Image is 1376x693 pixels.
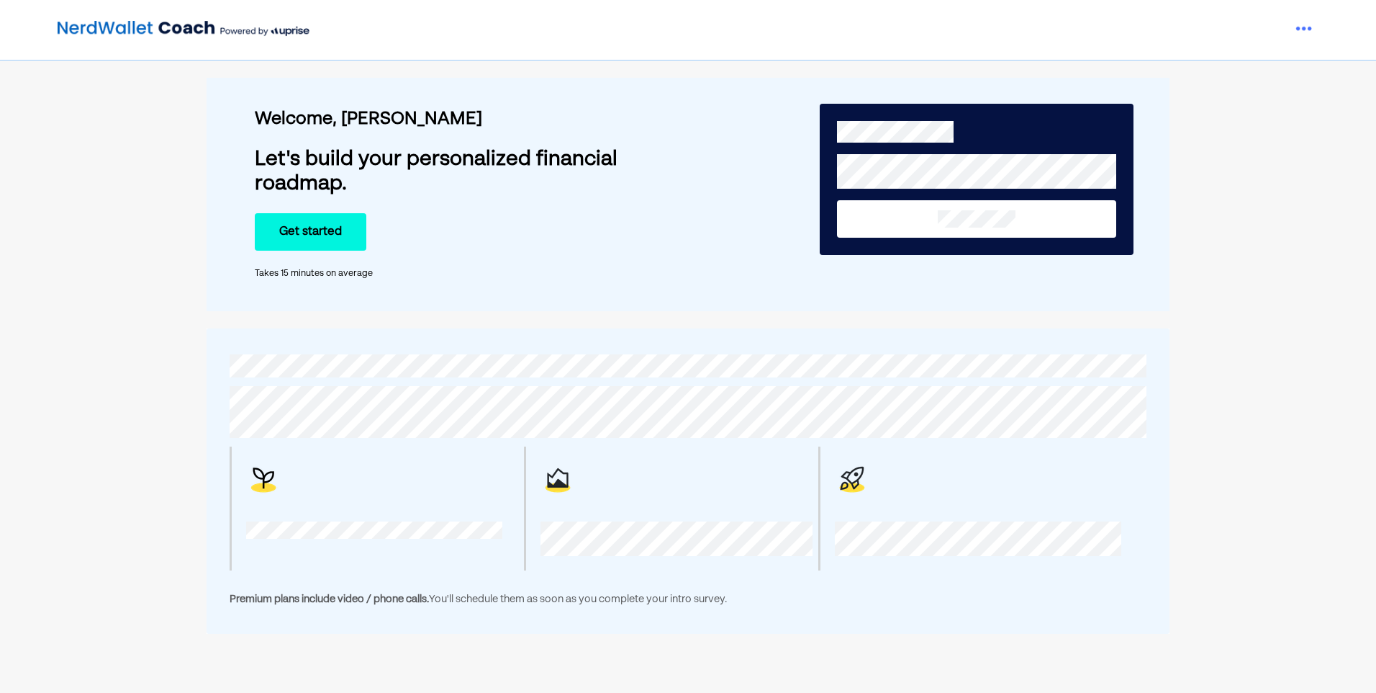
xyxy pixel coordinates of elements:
[230,594,429,604] span: Premium plans include video / phone calls.
[255,268,704,280] div: Takes 15 minutes on average
[230,591,1146,608] div: You'll schedule them as soon as you complete your intro survey.
[255,213,366,251] button: Get started
[255,148,704,196] div: Let's build your personalized financial roadmap.
[255,109,704,130] div: Welcome, [PERSON_NAME]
